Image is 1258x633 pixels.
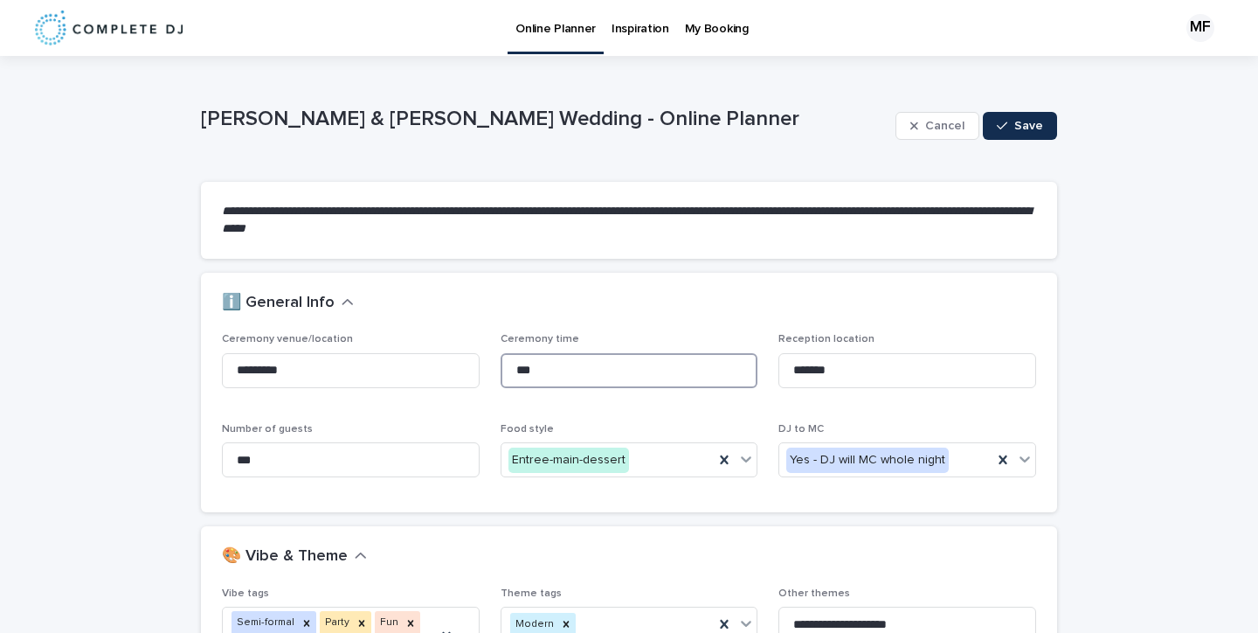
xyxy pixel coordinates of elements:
[925,120,964,132] span: Cancel
[222,334,353,344] span: Ceremony venue/location
[501,424,554,435] span: Food style
[508,448,629,473] div: Entree-main-dessert
[222,294,354,313] button: ℹ️ General Info
[1014,120,1043,132] span: Save
[201,107,888,132] p: [PERSON_NAME] & [PERSON_NAME] Wedding - Online Planner
[778,588,850,599] span: Other themes
[786,448,949,473] div: Yes - DJ will MC whole night
[222,588,269,599] span: Vibe tags
[501,588,562,599] span: Theme tags
[222,547,348,567] h2: 🎨 Vibe & Theme
[1186,14,1214,42] div: MF
[983,112,1057,140] button: Save
[222,424,313,435] span: Number of guests
[778,334,874,344] span: Reception location
[222,547,367,567] button: 🎨 Vibe & Theme
[222,294,335,313] h2: ℹ️ General Info
[501,334,579,344] span: Ceremony time
[778,424,824,435] span: DJ to MC
[895,112,979,140] button: Cancel
[35,10,183,45] img: 8nP3zCmvR2aWrOmylPw8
